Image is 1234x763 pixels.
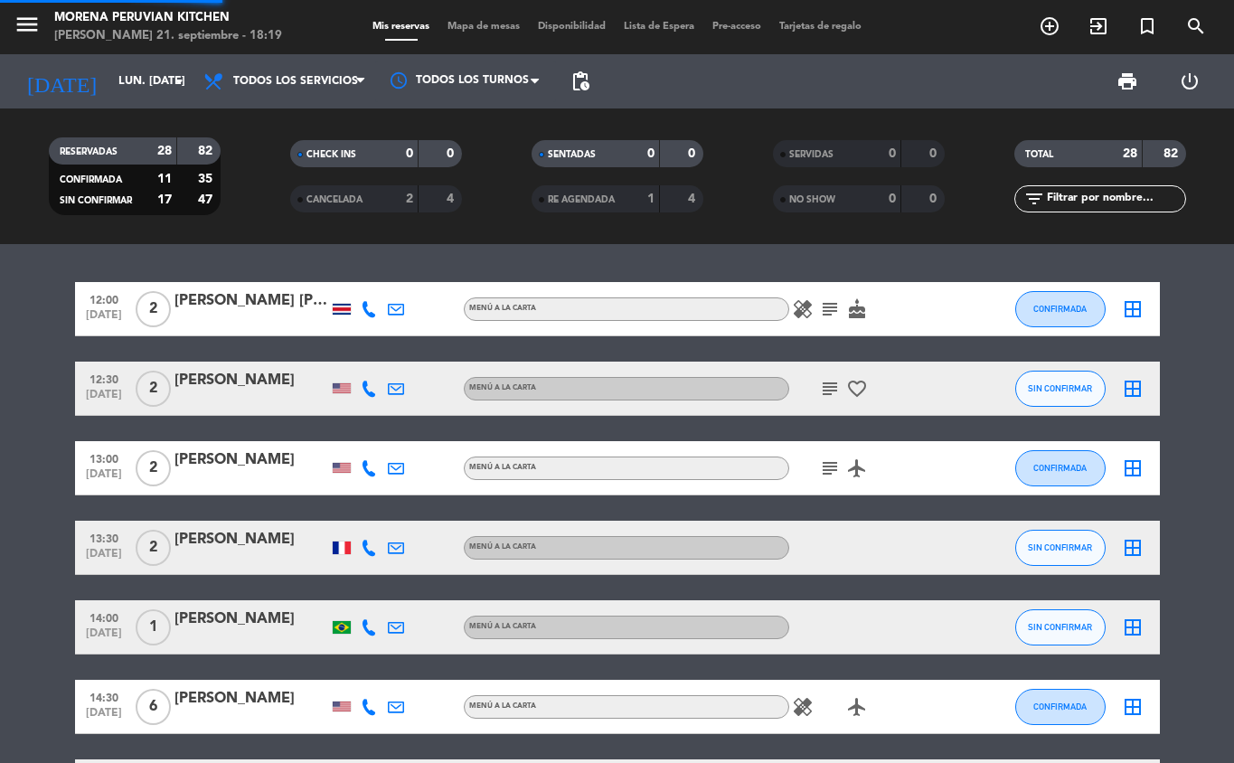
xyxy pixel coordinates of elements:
[14,11,41,38] i: menu
[1033,702,1087,711] span: CONFIRMADA
[157,193,172,206] strong: 17
[81,389,127,410] span: [DATE]
[1015,450,1106,486] button: CONFIRMADA
[1025,150,1053,159] span: TOTAL
[198,145,216,157] strong: 82
[81,447,127,468] span: 13:00
[469,384,536,391] span: MENÚ A LA CARTA
[469,305,536,312] span: MENÚ A LA CARTA
[1122,537,1144,559] i: border_all
[548,195,615,204] span: RE AGENDADA
[846,457,868,479] i: airplanemode_active
[846,378,868,400] i: favorite_border
[1136,15,1158,37] i: turned_in_not
[469,464,536,471] span: MENÚ A LA CARTA
[438,22,529,32] span: Mapa de mesas
[1028,622,1092,632] span: SIN CONFIRMAR
[469,543,536,551] span: MENÚ A LA CARTA
[198,173,216,185] strong: 35
[529,22,615,32] span: Disponibilidad
[81,368,127,389] span: 12:30
[157,145,172,157] strong: 28
[447,147,457,160] strong: 0
[81,468,127,489] span: [DATE]
[198,193,216,206] strong: 47
[174,289,328,313] div: [PERSON_NAME] [PERSON_NAME]
[1015,530,1106,566] button: SIN CONFIRMAR
[469,623,536,630] span: MENÚ A LA CARTA
[1122,298,1144,320] i: border_all
[1045,189,1185,209] input: Filtrar por nombre...
[1015,609,1106,645] button: SIN CONFIRMAR
[14,11,41,44] button: menu
[1122,617,1144,638] i: border_all
[615,22,703,32] span: Lista de Espera
[1028,383,1092,393] span: SIN CONFIRMAR
[306,150,356,159] span: CHECK INS
[60,175,122,184] span: CONFIRMADA
[929,193,940,205] strong: 0
[1163,147,1182,160] strong: 82
[136,450,171,486] span: 2
[306,195,363,204] span: CANCELADA
[174,528,328,551] div: [PERSON_NAME]
[688,193,699,205] strong: 4
[1033,304,1087,314] span: CONFIRMADA
[136,609,171,645] span: 1
[447,193,457,205] strong: 4
[1185,15,1207,37] i: search
[1116,71,1138,92] span: print
[174,369,328,392] div: [PERSON_NAME]
[233,75,358,88] span: Todos los servicios
[1088,15,1109,37] i: exit_to_app
[1033,463,1087,473] span: CONFIRMADA
[406,193,413,205] strong: 2
[1123,147,1137,160] strong: 28
[168,71,190,92] i: arrow_drop_down
[1023,188,1045,210] i: filter_list
[363,22,438,32] span: Mis reservas
[1122,696,1144,718] i: border_all
[889,193,896,205] strong: 0
[819,457,841,479] i: subject
[469,702,536,710] span: MENÚ A LA CARTA
[789,150,834,159] span: SERVIDAS
[81,548,127,569] span: [DATE]
[846,696,868,718] i: airplanemode_active
[136,689,171,725] span: 6
[81,627,127,648] span: [DATE]
[60,196,132,205] span: SIN CONFIRMAR
[1015,689,1106,725] button: CONFIRMADA
[1028,542,1092,552] span: SIN CONFIRMAR
[889,147,896,160] strong: 0
[81,707,127,728] span: [DATE]
[647,147,655,160] strong: 0
[136,530,171,566] span: 2
[174,687,328,711] div: [PERSON_NAME]
[1015,371,1106,407] button: SIN CONFIRMAR
[81,607,127,627] span: 14:00
[792,298,814,320] i: healing
[1179,71,1201,92] i: power_settings_new
[703,22,770,32] span: Pre-acceso
[688,147,699,160] strong: 0
[846,298,868,320] i: cake
[136,291,171,327] span: 2
[548,150,596,159] span: SENTADAS
[1158,54,1220,108] div: LOG OUT
[81,309,127,330] span: [DATE]
[1015,291,1106,327] button: CONFIRMADA
[819,298,841,320] i: subject
[819,378,841,400] i: subject
[81,527,127,548] span: 13:30
[1122,457,1144,479] i: border_all
[14,61,109,101] i: [DATE]
[792,696,814,718] i: healing
[60,147,118,156] span: RESERVADAS
[1122,378,1144,400] i: border_all
[929,147,940,160] strong: 0
[647,193,655,205] strong: 1
[81,686,127,707] span: 14:30
[54,9,282,27] div: Morena Peruvian Kitchen
[770,22,871,32] span: Tarjetas de regalo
